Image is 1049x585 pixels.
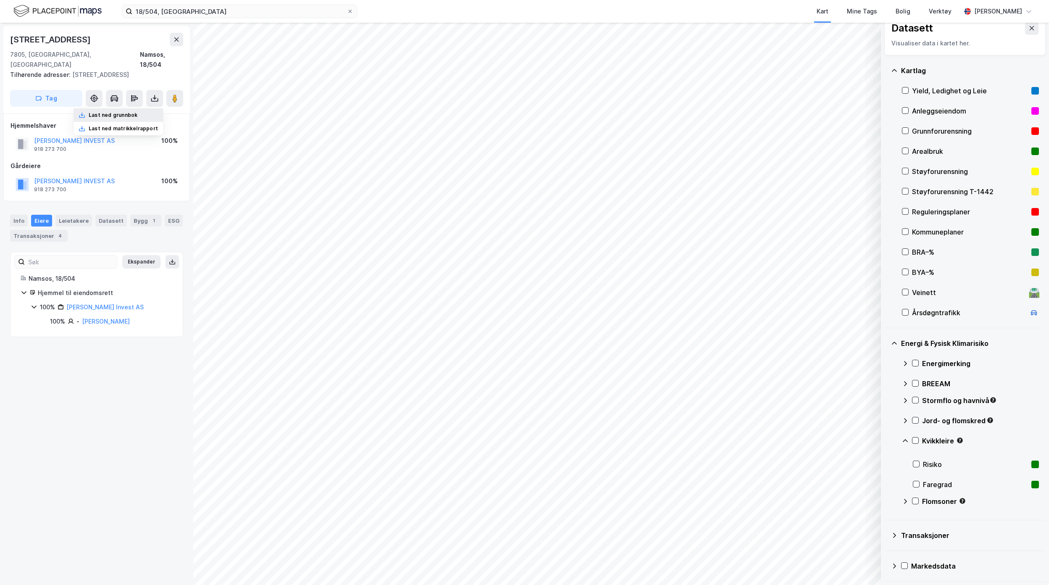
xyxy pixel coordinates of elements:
[50,316,65,327] div: 100%
[891,38,1038,48] div: Visualiser data i kartet her.
[11,121,183,131] div: Hjemmelshaver
[10,230,68,242] div: Transaksjoner
[34,186,66,193] div: 918 273 700
[161,176,178,186] div: 100%
[40,302,55,312] div: 100%
[922,358,1039,369] div: Energimerking
[912,146,1028,156] div: Arealbruk
[959,497,966,505] div: Tooltip anchor
[912,287,1025,298] div: Veinett
[89,125,158,132] div: Last ned matrikkelrapport
[896,6,910,16] div: Bolig
[912,227,1028,237] div: Kommuneplaner
[923,459,1028,469] div: Risiko
[150,216,158,225] div: 1
[82,318,130,325] a: [PERSON_NAME]
[1028,287,1040,298] div: 🛣️
[974,6,1022,16] div: [PERSON_NAME]
[956,437,964,444] div: Tooltip anchor
[29,274,173,284] div: Namsos, 18/504
[901,338,1039,348] div: Energi & Fysisk Klimarisiko
[1007,545,1049,585] iframe: Chat Widget
[34,146,66,153] div: 918 273 700
[1007,545,1049,585] div: Kontrollprogram for chat
[989,396,997,404] div: Tooltip anchor
[140,50,183,70] div: Namsos, 18/504
[10,215,28,227] div: Info
[912,187,1028,197] div: Støyforurensning T-1442
[817,6,828,16] div: Kart
[10,71,72,78] span: Tilhørende adresser:
[13,4,102,18] img: logo.f888ab2527a4732fd821a326f86c7f29.svg
[912,207,1028,217] div: Reguleringsplaner
[161,136,178,146] div: 100%
[847,6,877,16] div: Mine Tags
[10,33,92,46] div: [STREET_ADDRESS]
[122,255,161,269] button: Ekspander
[89,112,137,119] div: Last ned grunnbok
[911,561,1039,571] div: Markedsdata
[901,530,1039,540] div: Transaksjoner
[901,66,1039,76] div: Kartlag
[56,232,64,240] div: 4
[912,247,1028,257] div: BRA–%
[922,496,1039,506] div: Flomsoner
[923,480,1028,490] div: Faregrad
[912,166,1028,177] div: Støyforurensning
[25,256,117,268] input: Søk
[10,50,140,70] div: 7805, [GEOGRAPHIC_DATA], [GEOGRAPHIC_DATA]
[10,90,82,107] button: Tag
[912,106,1028,116] div: Anleggseiendom
[66,303,144,311] a: [PERSON_NAME] Invest AS
[986,416,994,424] div: Tooltip anchor
[10,70,177,80] div: [STREET_ADDRESS]
[130,215,161,227] div: Bygg
[922,379,1039,389] div: BREEAM
[912,126,1028,136] div: Grunnforurensning
[929,6,951,16] div: Verktøy
[31,215,52,227] div: Eiere
[11,161,183,171] div: Gårdeiere
[95,215,127,227] div: Datasett
[922,436,1039,446] div: Kvikkleire
[912,267,1028,277] div: BYA–%
[165,215,183,227] div: ESG
[38,288,173,298] div: Hjemmel til eiendomsrett
[922,416,1039,426] div: Jord- og flomskred
[912,308,1025,318] div: Årsdøgntrafikk
[132,5,347,18] input: Søk på adresse, matrikkel, gårdeiere, leietakere eller personer
[912,86,1028,96] div: Yield, Ledighet og Leie
[922,395,1039,406] div: Stormflo og havnivå
[55,215,92,227] div: Leietakere
[76,316,79,327] div: -
[891,21,933,35] div: Datasett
